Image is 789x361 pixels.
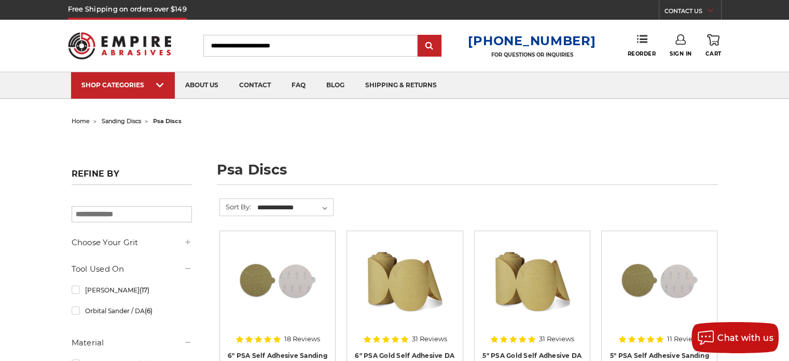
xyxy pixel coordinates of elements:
a: home [72,117,90,125]
a: 6" DA Sanding Discs on a Roll [354,238,455,339]
h5: Refine by [72,169,192,185]
a: 6 inch psa sanding disc [227,238,328,339]
a: shipping & returns [355,72,447,99]
input: Submit [419,36,440,57]
p: FOR QUESTIONS OR INQUIRIES [468,51,596,58]
h5: Material [72,337,192,349]
a: 5 inch PSA Disc [609,238,710,339]
h5: Choose Your Grit [72,236,192,249]
a: blog [316,72,355,99]
a: Orbital Sander / DA [72,302,192,320]
div: SHOP CATEGORIES [81,81,164,89]
a: about us [175,72,229,99]
a: CONTACT US [665,5,721,20]
a: faq [281,72,316,99]
h5: Tool Used On [72,263,192,275]
span: 31 Reviews [539,336,574,342]
span: (17) [139,286,149,294]
a: Reorder [627,34,656,57]
a: contact [229,72,281,99]
h1: psa discs [217,163,718,185]
span: 11 Reviews [667,336,701,342]
button: Chat with us [691,322,779,353]
span: (6) [144,307,152,315]
span: Sign In [670,50,692,57]
img: 5" Sticky Backed Sanding Discs on a roll [491,238,574,322]
a: [PERSON_NAME] [72,281,192,299]
span: 18 Reviews [284,336,320,342]
img: 6" DA Sanding Discs on a Roll [363,238,446,322]
img: 5 inch PSA Disc [618,238,701,322]
select: Sort By: [256,200,333,216]
span: 31 Reviews [412,336,447,342]
span: Chat with us [717,333,773,343]
a: [PHONE_NUMBER] [468,33,596,48]
label: Sort By: [220,199,251,215]
img: Empire Abrasives [68,25,172,66]
span: Cart [705,50,721,57]
a: Cart [705,34,721,57]
span: psa discs [153,117,182,125]
img: 6 inch psa sanding disc [236,238,319,322]
a: 5" Sticky Backed Sanding Discs on a roll [482,238,583,339]
a: sanding discs [102,117,141,125]
span: Reorder [627,50,656,57]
